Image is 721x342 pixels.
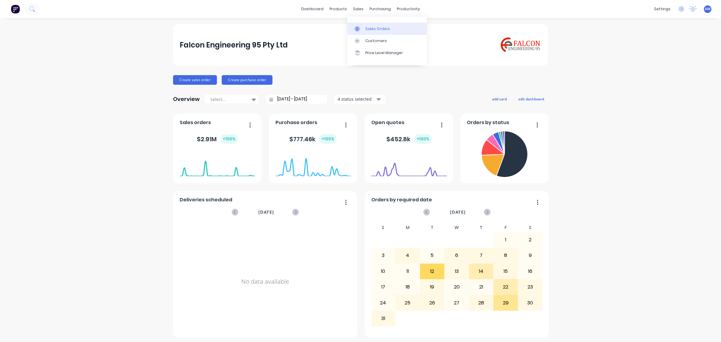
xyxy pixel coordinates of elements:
div: W [444,223,469,232]
div: 10 [371,264,395,279]
div: 16 [518,264,542,279]
div: Sales Orders [365,26,390,32]
a: Customers [347,35,427,47]
div: F [493,223,518,232]
div: 5 [420,248,444,263]
div: 23 [518,279,542,295]
div: 24 [371,295,395,310]
div: S [371,223,396,232]
div: sales [350,5,367,14]
div: 26 [420,295,444,310]
div: 4 status selected [338,96,376,102]
button: edit dashboard [514,95,548,103]
div: $ 777.46k [289,134,337,144]
a: Price Level Manager [347,47,427,59]
div: 27 [445,295,469,310]
div: 19 [420,279,444,295]
div: 2 [518,232,542,247]
img: Falcon Engineering 95 Pty Ltd [499,36,541,53]
div: 4 [396,248,420,263]
img: Factory [11,5,20,14]
div: 1 [494,232,518,247]
div: 17 [371,279,395,295]
div: purchasing [367,5,394,14]
div: 21 [469,279,493,295]
button: 4 status selected [334,95,385,104]
div: 28 [469,295,493,310]
div: T [420,223,445,232]
div: M [395,223,420,232]
div: 8 [494,248,518,263]
div: 31 [371,311,395,326]
div: 12 [420,264,444,279]
span: Open quotes [371,119,404,126]
div: 6 [445,248,469,263]
span: AM [705,6,710,12]
div: 22 [494,279,518,295]
span: Sales orders [180,119,211,126]
div: 3 [371,248,395,263]
div: 15 [494,264,518,279]
button: Create purchase order [222,75,272,85]
div: 30 [518,295,542,310]
div: + 100 % [319,134,337,144]
div: Overview [173,93,200,105]
div: 9 [518,248,542,263]
div: 25 [396,295,420,310]
div: 29 [494,295,518,310]
a: dashboard [298,5,327,14]
button: add card [488,95,511,103]
div: products [327,5,350,14]
div: Price Level Manager [365,50,403,56]
div: S [518,223,543,232]
div: 11 [396,264,420,279]
div: T [469,223,494,232]
div: 18 [396,279,420,295]
div: 7 [469,248,493,263]
div: Customers [365,38,387,44]
div: $ 2.91M [197,134,238,144]
div: productivity [394,5,423,14]
span: [DATE] [258,209,274,215]
div: 20 [445,279,469,295]
span: Orders by status [467,119,509,126]
div: + 100 % [220,134,238,144]
div: $ 452.8k [386,134,432,144]
div: 14 [469,264,493,279]
span: Purchase orders [275,119,317,126]
div: settings [651,5,674,14]
div: Falcon Engineering 95 Pty Ltd [180,39,288,51]
span: [DATE] [450,209,466,215]
div: + 100 % [414,134,432,144]
div: 13 [445,264,469,279]
a: Sales Orders [347,23,427,35]
div: No data available [180,223,351,340]
button: Create sales order [173,75,217,85]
